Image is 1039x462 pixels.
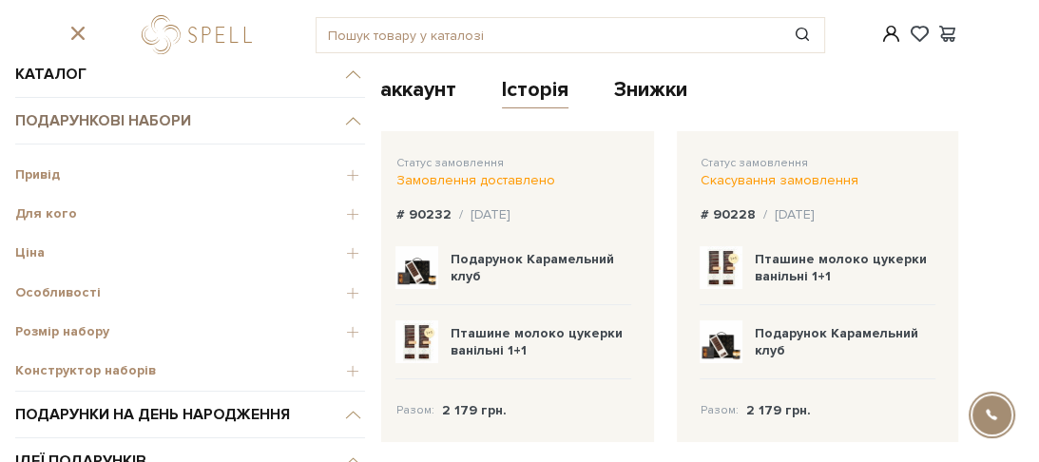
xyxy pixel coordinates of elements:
[450,251,613,284] b: Подарунок Карамельний клуб
[700,206,755,222] b: # 90228
[15,51,365,98] a: Каталог
[395,156,503,170] span: Статус замовлення
[395,320,438,363] img: Пташине молоко цукерки ванільні 1+1
[614,77,687,108] a: Знижки
[700,246,742,289] img: Пташине молоко цукерки ванільні 1+1
[780,18,824,52] button: Пошук товару у каталозі
[15,284,365,301] span: Особливості
[700,320,742,363] img: Подарунок Карамельний клуб
[341,77,456,108] a: Мій аккаунт
[700,156,807,170] span: Статус замовлення
[15,362,365,379] span: Конструктор наборів
[395,206,451,222] b: # 90232
[15,144,365,392] div: Каталог
[15,205,365,222] span: Для кого
[15,244,365,261] span: Ціна
[745,402,810,418] b: 2 179 грн.
[317,18,780,52] input: Пошук товару у каталозі
[395,402,433,419] span: Разом:
[15,98,365,144] a: Подарункові набори
[142,15,260,54] a: logo
[441,402,506,418] b: 2 179 грн.
[502,77,568,108] a: Історія
[762,206,814,223] div: / [DATE]
[700,402,738,419] span: Разом:
[15,392,365,438] a: Подарунки на День народження
[15,166,365,183] span: Привід
[395,172,631,189] div: Замовлення доставлено
[395,246,438,289] img: Подарунок Карамельний клуб
[754,251,926,284] b: Пташине молоко цукерки ванільні 1+1
[754,325,917,358] b: Подарунок Карамельний клуб
[450,325,622,358] b: Пташине молоко цукерки ванільні 1+1
[700,172,935,189] div: Скасування замовлення
[15,323,365,340] span: Розмір набору
[458,206,510,223] div: / [DATE]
